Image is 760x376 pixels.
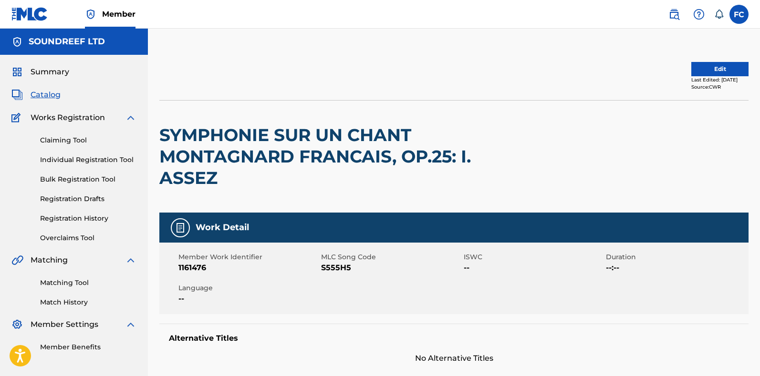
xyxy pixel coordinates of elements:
div: Source: CWR [691,83,749,91]
img: Top Rightsholder [85,9,96,20]
img: Work Detail [175,222,186,234]
span: -- [464,262,604,274]
span: No Alternative Titles [159,353,749,364]
a: Registration Drafts [40,194,136,204]
span: -- [178,293,319,305]
img: search [668,9,680,20]
span: Summary [31,66,69,78]
button: Edit [691,62,749,76]
span: Catalog [31,89,61,101]
span: Language [178,283,319,293]
span: Duration [606,252,746,262]
a: Public Search [665,5,684,24]
span: Member Settings [31,319,98,330]
img: MLC Logo [11,7,48,21]
a: Overclaims Tool [40,233,136,243]
h5: Work Detail [196,222,249,233]
span: 1161476 [178,262,319,274]
img: Accounts [11,36,23,48]
img: Summary [11,66,23,78]
img: expand [125,319,136,330]
img: Catalog [11,89,23,101]
h5: SOUNDREEF LTD [29,36,105,47]
a: CatalogCatalog [11,89,61,101]
span: Member Work Identifier [178,252,319,262]
img: help [693,9,705,20]
div: Help [689,5,708,24]
a: Individual Registration Tool [40,155,136,165]
a: SummarySummary [11,66,69,78]
a: Registration History [40,213,136,224]
img: expand [125,112,136,123]
span: --:-- [606,262,746,274]
a: Member Benefits [40,342,136,352]
a: Matching Tool [40,278,136,288]
a: Claiming Tool [40,135,136,145]
span: Matching [31,254,68,266]
a: Match History [40,297,136,307]
h5: Alternative Titles [169,334,739,343]
span: Member [102,9,135,20]
div: Last Edited: [DATE] [691,76,749,83]
img: Member Settings [11,319,23,330]
span: ISWC [464,252,604,262]
span: S555H5 [321,262,461,274]
div: Widget chat [712,330,760,376]
img: expand [125,254,136,266]
h2: SYMPHONIE SUR UN CHANT MONTAGNARD FRANCAIS, OP.25: I. ASSEZ [159,124,513,189]
img: Works Registration [11,112,24,123]
a: Bulk Registration Tool [40,174,136,184]
span: Works Registration [31,112,105,123]
span: MLC Song Code [321,252,461,262]
iframe: Chat Widget [712,330,760,376]
img: Matching [11,254,23,266]
div: User Menu [729,5,749,24]
div: Notifications [714,10,724,19]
